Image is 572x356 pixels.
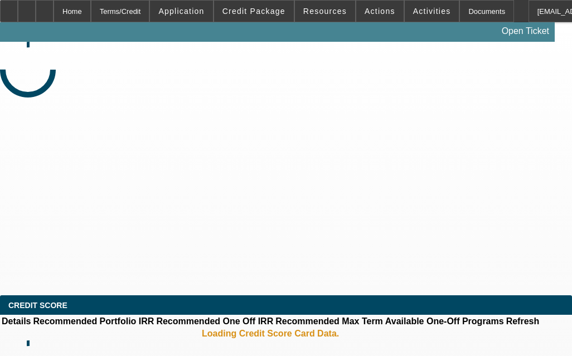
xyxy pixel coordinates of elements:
[158,7,204,16] span: Application
[214,1,294,22] button: Credit Package
[32,316,154,327] th: Recommended Portfolio IRR
[222,7,285,16] span: Credit Package
[303,7,347,16] span: Resources
[1,316,31,327] th: Details
[405,1,459,22] button: Activities
[497,22,554,41] a: Open Ticket
[356,1,404,22] button: Actions
[156,316,274,327] th: Recommended One Off IRR
[275,316,384,327] th: Recommended Max Term
[365,7,395,16] span: Actions
[385,316,505,327] th: Available One-Off Programs
[413,7,451,16] span: Activities
[506,316,540,327] th: Refresh
[150,1,212,22] button: Application
[295,1,355,22] button: Resources
[202,329,339,339] b: Loading Credit Score Card Data.
[8,301,67,310] span: CREDIT SCORE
